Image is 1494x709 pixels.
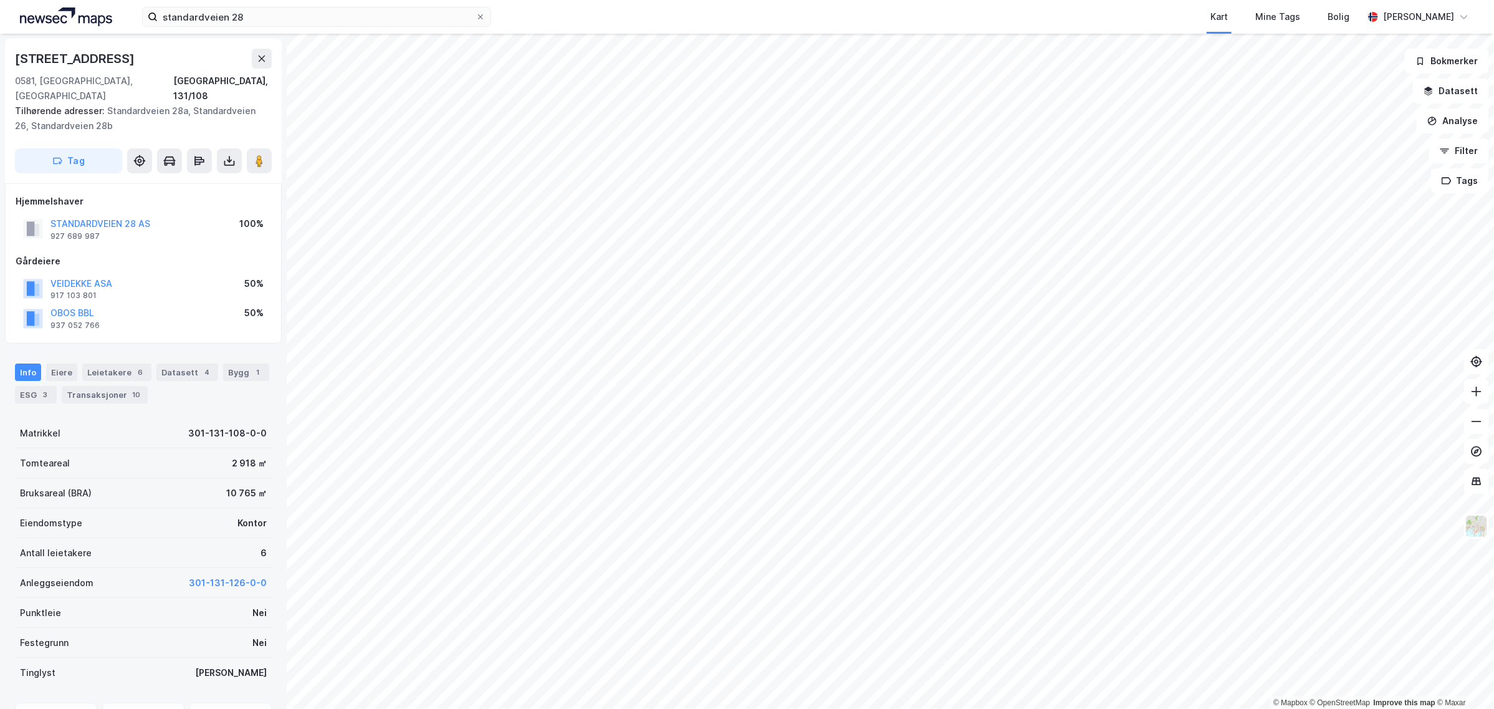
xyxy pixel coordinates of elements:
[232,456,267,471] div: 2 918 ㎡
[1413,79,1489,104] button: Datasett
[1328,9,1349,24] div: Bolig
[15,386,57,403] div: ESG
[223,364,269,381] div: Bygg
[244,276,264,291] div: 50%
[15,74,173,104] div: 0581, [GEOGRAPHIC_DATA], [GEOGRAPHIC_DATA]
[50,231,100,241] div: 927 689 987
[1405,49,1489,74] button: Bokmerker
[158,7,476,26] input: Søk på adresse, matrikkel, gårdeiere, leietakere eller personer
[130,388,143,401] div: 10
[156,364,218,381] div: Datasett
[1374,698,1435,707] a: Improve this map
[20,516,82,531] div: Eiendomstype
[82,364,151,381] div: Leietakere
[16,254,271,269] div: Gårdeiere
[1310,698,1371,707] a: OpenStreetMap
[201,366,213,379] div: 4
[1417,109,1489,133] button: Analyse
[1210,9,1228,24] div: Kart
[20,546,92,561] div: Antall leietakere
[1465,514,1488,538] img: Z
[15,104,262,133] div: Standardveien 28a, Standardveien 26, Standardveien 28b
[16,194,271,209] div: Hjemmelshaver
[20,426,60,441] div: Matrikkel
[252,635,267,650] div: Nei
[1255,9,1300,24] div: Mine Tags
[239,216,264,231] div: 100%
[20,7,112,26] img: logo.a4113a55bc3d86da70a041830d287a7e.svg
[1432,649,1494,709] iframe: Chat Widget
[188,426,267,441] div: 301-131-108-0-0
[15,49,137,69] div: [STREET_ADDRESS]
[46,364,77,381] div: Eiere
[261,546,267,561] div: 6
[1429,138,1489,163] button: Filter
[189,576,267,591] button: 301-131-126-0-0
[173,74,272,104] div: [GEOGRAPHIC_DATA], 131/108
[20,665,55,680] div: Tinglyst
[1273,698,1308,707] a: Mapbox
[226,486,267,501] div: 10 765 ㎡
[20,486,92,501] div: Bruksareal (BRA)
[39,388,52,401] div: 3
[20,635,69,650] div: Festegrunn
[252,605,267,620] div: Nei
[20,605,61,620] div: Punktleie
[1383,9,1454,24] div: [PERSON_NAME]
[15,105,107,116] span: Tilhørende adresser:
[1431,168,1489,193] button: Tags
[244,306,264,321] div: 50%
[62,386,148,403] div: Transaksjoner
[237,516,267,531] div: Kontor
[20,576,93,591] div: Anleggseiendom
[50,291,97,301] div: 917 103 801
[252,366,264,379] div: 1
[50,321,100,330] div: 937 052 766
[134,366,146,379] div: 6
[15,364,41,381] div: Info
[15,148,122,173] button: Tag
[1432,649,1494,709] div: Kontrollprogram for chat
[20,456,70,471] div: Tomteareal
[195,665,267,680] div: [PERSON_NAME]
